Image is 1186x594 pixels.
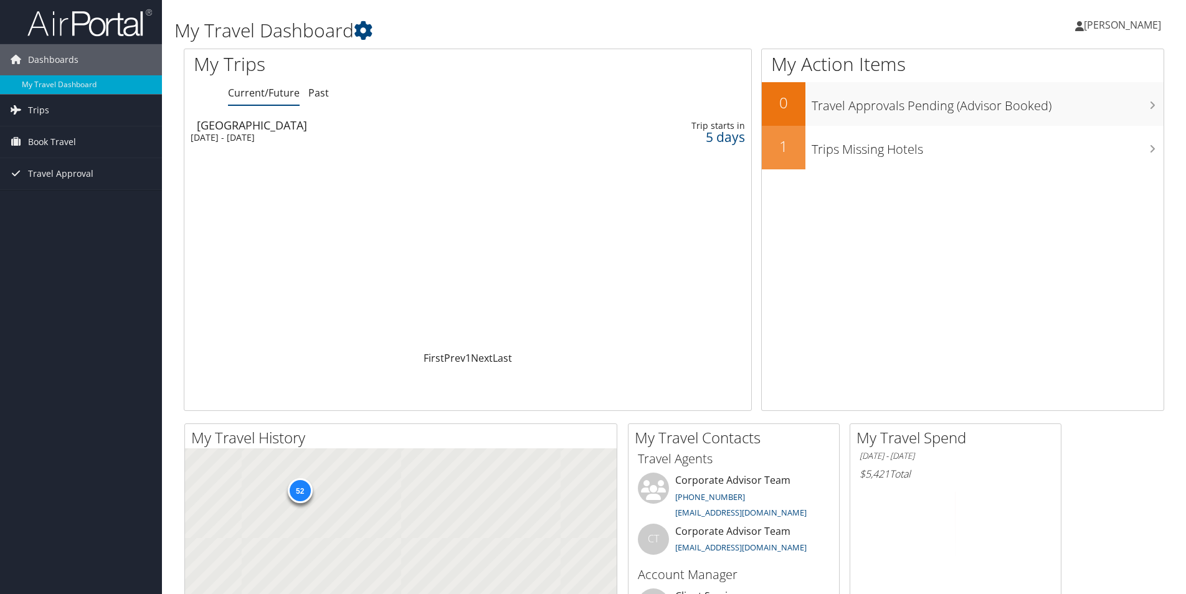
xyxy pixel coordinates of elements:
[860,467,889,481] span: $5,421
[471,351,493,365] a: Next
[860,450,1051,462] h6: [DATE] - [DATE]
[28,44,78,75] span: Dashboards
[762,51,1164,77] h1: My Action Items
[675,507,807,518] a: [EMAIL_ADDRESS][DOMAIN_NAME]
[675,542,807,553] a: [EMAIL_ADDRESS][DOMAIN_NAME]
[27,8,152,37] img: airportal-logo.png
[174,17,840,44] h1: My Travel Dashboard
[28,95,49,126] span: Trips
[635,427,839,448] h2: My Travel Contacts
[632,473,836,524] li: Corporate Advisor Team
[812,91,1164,115] h3: Travel Approvals Pending (Advisor Booked)
[812,134,1164,158] h3: Trips Missing Hotels
[465,351,471,365] a: 1
[762,92,805,113] h2: 0
[638,450,830,468] h3: Travel Agents
[287,478,312,503] div: 52
[444,351,465,365] a: Prev
[28,126,76,158] span: Book Travel
[762,136,805,157] h2: 1
[625,120,745,131] div: Trip starts in
[625,131,745,143] div: 5 days
[675,491,745,502] a: [PHONE_NUMBER]
[191,132,552,143] div: [DATE] - [DATE]
[632,524,836,564] li: Corporate Advisor Team
[493,351,512,365] a: Last
[424,351,444,365] a: First
[860,467,1051,481] h6: Total
[28,158,93,189] span: Travel Approval
[194,51,506,77] h1: My Trips
[638,566,830,583] h3: Account Manager
[197,120,558,131] div: [GEOGRAPHIC_DATA]
[638,524,669,555] div: CT
[228,86,300,100] a: Current/Future
[1084,18,1161,32] span: [PERSON_NAME]
[191,427,617,448] h2: My Travel History
[762,126,1164,169] a: 1Trips Missing Hotels
[308,86,329,100] a: Past
[1075,6,1174,44] a: [PERSON_NAME]
[856,427,1061,448] h2: My Travel Spend
[762,82,1164,126] a: 0Travel Approvals Pending (Advisor Booked)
